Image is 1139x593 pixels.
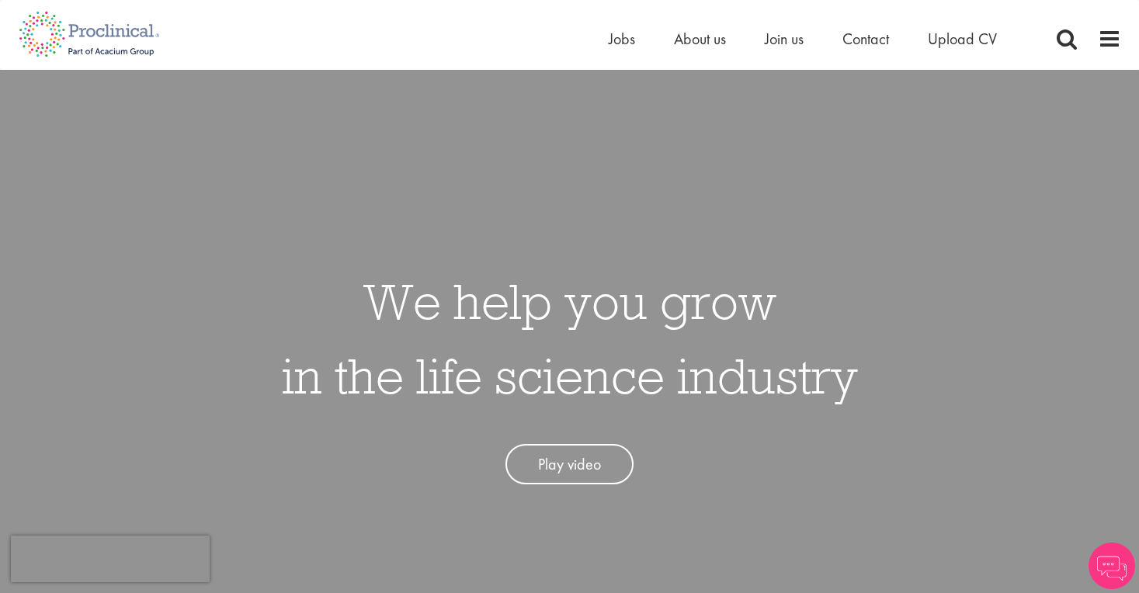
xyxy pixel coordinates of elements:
a: Upload CV [928,29,997,49]
a: Contact [842,29,889,49]
a: About us [674,29,726,49]
a: Play video [505,444,634,485]
a: Join us [765,29,804,49]
h1: We help you grow in the life science industry [282,264,858,413]
img: Chatbot [1089,543,1135,589]
a: Jobs [609,29,635,49]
